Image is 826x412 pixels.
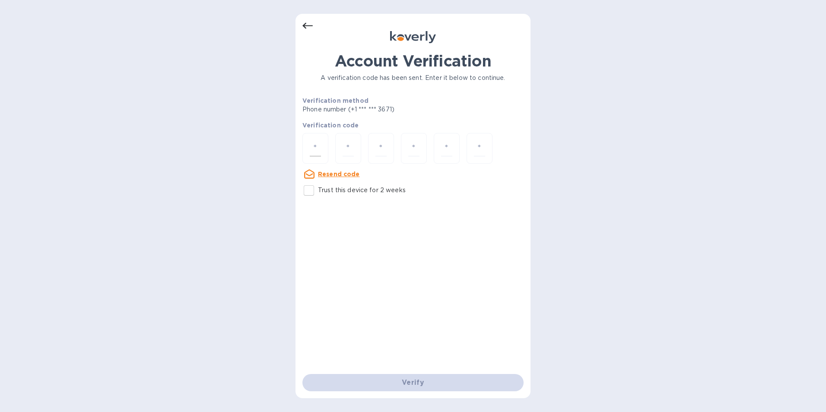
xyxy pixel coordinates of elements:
b: Verification method [302,97,369,104]
u: Resend code [318,171,360,177]
p: Phone number (+1 *** *** 3671) [302,105,461,114]
p: Trust this device for 2 weeks [318,186,406,195]
p: A verification code has been sent. Enter it below to continue. [302,73,524,82]
h1: Account Verification [302,52,524,70]
p: Verification code [302,121,524,130]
